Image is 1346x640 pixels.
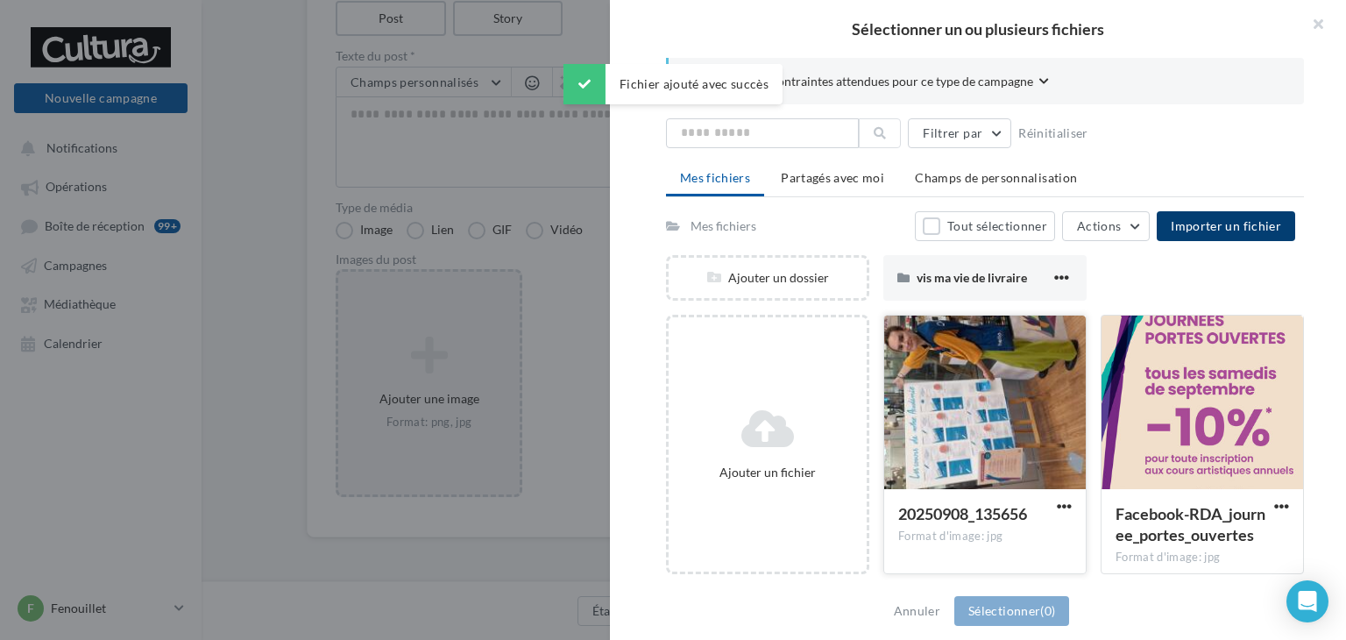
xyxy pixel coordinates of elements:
[1011,123,1095,144] button: Réinitialiser
[898,504,1027,523] span: 20250908_135656
[638,21,1318,37] h2: Sélectionner un ou plusieurs fichiers
[680,170,750,185] span: Mes fichiers
[697,73,1033,90] span: Consulter les contraintes attendues pour ce type de campagne
[697,72,1049,94] button: Consulter les contraintes attendues pour ce type de campagne
[898,529,1072,544] div: Format d'image: jpg
[676,464,860,481] div: Ajouter un fichier
[1062,211,1150,241] button: Actions
[1077,218,1121,233] span: Actions
[563,64,783,104] div: Fichier ajouté avec succès
[691,217,756,235] div: Mes fichiers
[1171,218,1281,233] span: Importer un fichier
[1157,211,1295,241] button: Importer un fichier
[954,596,1069,626] button: Sélectionner(0)
[1116,504,1265,544] span: Facebook-RDA_journee_portes_ouvertes
[1116,550,1289,565] div: Format d'image: jpg
[1040,603,1055,618] span: (0)
[887,601,947,622] button: Annuler
[1286,580,1328,622] div: Open Intercom Messenger
[915,170,1077,185] span: Champs de personnalisation
[917,270,1027,285] span: vis ma vie de livraire
[781,170,884,185] span: Partagés avec moi
[908,118,1011,148] button: Filtrer par
[915,211,1055,241] button: Tout sélectionner
[669,269,867,287] div: Ajouter un dossier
